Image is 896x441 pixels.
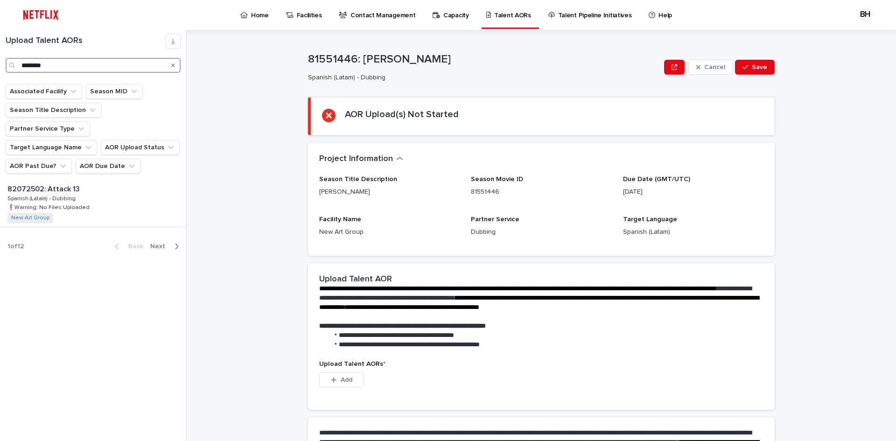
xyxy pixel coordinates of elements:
p: 82072502: Attack 13 [7,183,82,194]
span: Season Title Description [319,176,397,182]
p: New Art Group [319,227,460,237]
span: Target Language [623,216,677,223]
p: 81551446 [471,187,611,197]
span: Due Date (GMT/UTC) [623,176,690,182]
input: Search [6,58,181,73]
button: Season Title Description [6,103,101,118]
button: Associated Facility [6,84,82,99]
button: Partner Service Type [6,121,90,136]
span: Partner Service [471,216,519,223]
button: Back [107,242,147,251]
button: Target Language Name [6,140,97,155]
button: Save [735,60,775,75]
p: Dubbing [471,227,611,237]
button: Cancel [688,60,733,75]
p: Spanish (Latam) - Dubbing [7,194,77,202]
p: 81551446: [PERSON_NAME] [308,53,660,66]
span: Back [123,243,143,250]
h2: AOR Upload(s) Not Started [345,109,459,120]
h2: Upload Talent AOR [319,274,392,285]
p: [DATE] [623,187,763,197]
img: ifQbXi3ZQGMSEF7WDB7W [19,6,63,24]
div: BH [858,7,873,22]
span: Season Movie ID [471,176,523,182]
button: Project Information [319,154,403,164]
a: New Art Group [11,215,49,221]
h1: Upload Talent AORs [6,36,166,46]
button: AOR Due Date [76,159,140,174]
span: Save [752,64,767,70]
p: ❗️Warning: No Files Uploaded [7,203,91,211]
span: Upload Talent AORs [319,361,385,367]
button: Season MID [86,84,143,99]
p: Spanish (Latam) [623,227,763,237]
button: Add [319,372,364,387]
span: Cancel [704,64,725,70]
button: Next [147,242,186,251]
h2: Project Information [319,154,393,164]
button: AOR Past Due? [6,159,72,174]
p: Spanish (Latam) - Dubbing [308,74,657,82]
span: Facility Name [319,216,361,223]
button: AOR Upload Status [101,140,180,155]
p: [PERSON_NAME] [319,187,460,197]
span: Next [150,243,171,250]
span: Add [341,377,352,383]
